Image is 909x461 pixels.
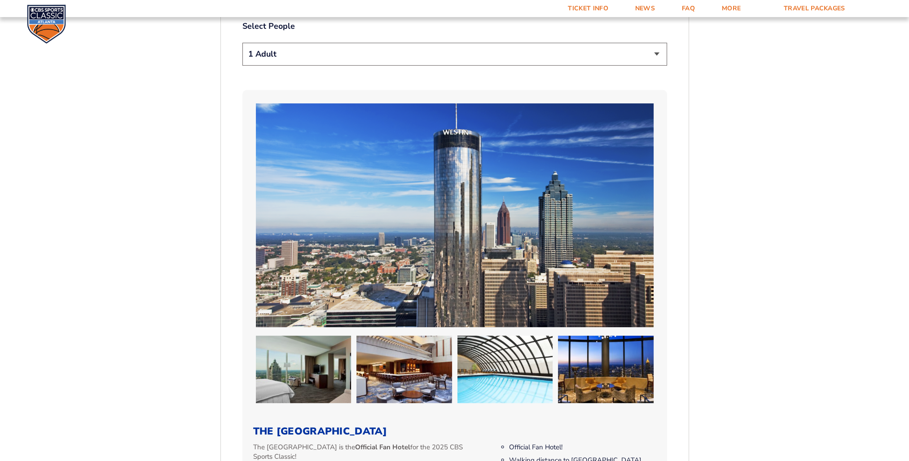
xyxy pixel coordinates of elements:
[355,443,410,452] strong: Official Fan Hotel
[558,336,654,403] img: The Westin Peachtree Plaza Atlanta
[27,4,66,44] img: CBS Sports Classic
[457,336,553,403] img: The Westin Peachtree Plaza Atlanta
[256,336,351,403] img: The Westin Peachtree Plaza Atlanta
[242,21,667,32] label: Select People
[509,443,656,452] li: Official Fan Hotel!
[356,336,452,403] img: The Westin Peachtree Plaza Atlanta
[253,426,656,437] h3: The [GEOGRAPHIC_DATA]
